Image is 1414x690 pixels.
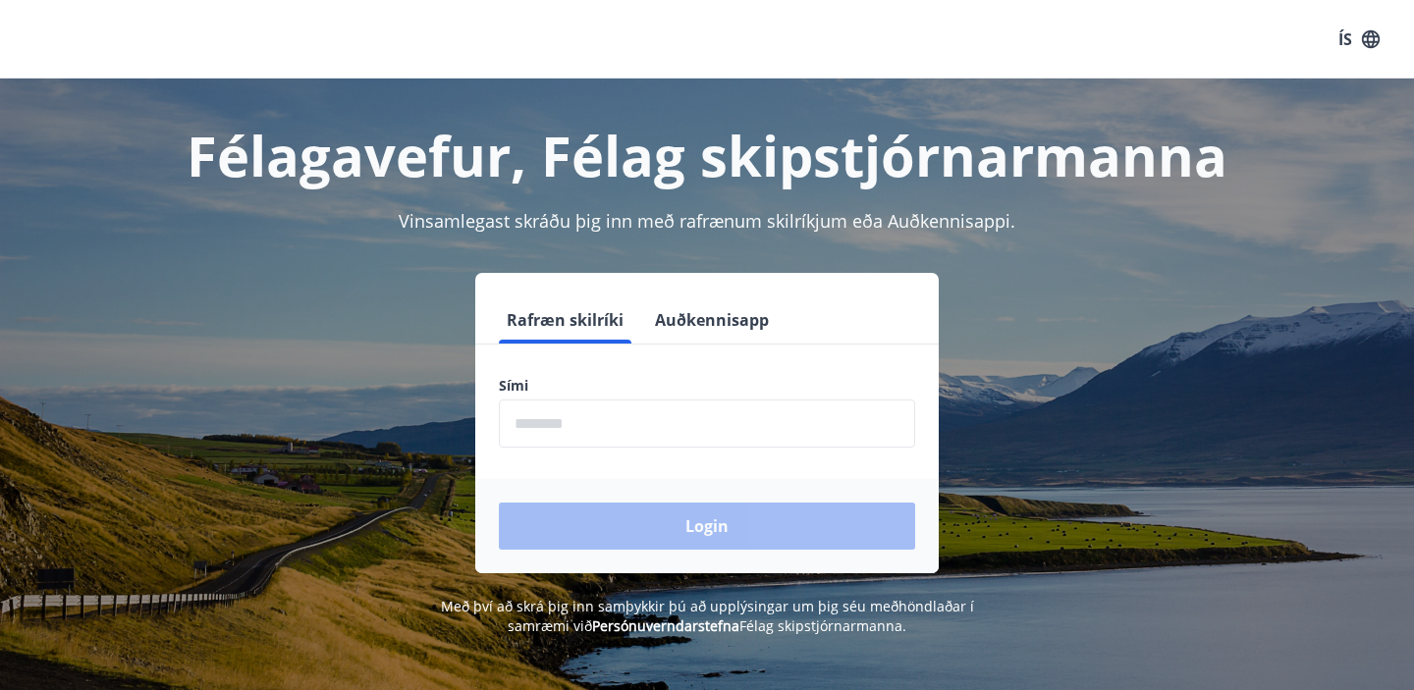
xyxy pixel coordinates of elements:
span: Vinsamlegast skráðu þig inn með rafrænum skilríkjum eða Auðkennisappi. [399,209,1015,233]
button: ÍS [1328,22,1390,57]
label: Sími [499,376,915,396]
h1: Félagavefur, Félag skipstjórnarmanna [24,118,1390,192]
button: Auðkennisapp [647,296,777,344]
button: Rafræn skilríki [499,296,631,344]
a: Persónuverndarstefna [592,616,739,635]
span: Með því að skrá þig inn samþykkir þú að upplýsingar um þig séu meðhöndlaðar í samræmi við Félag s... [441,597,974,635]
